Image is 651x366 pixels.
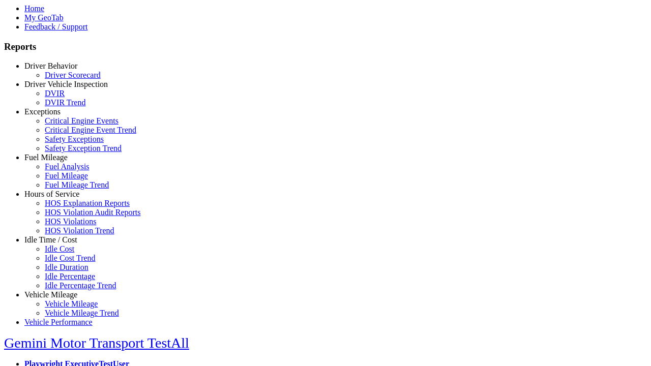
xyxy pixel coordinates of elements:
a: Fuel Mileage [24,153,68,162]
a: Idle Percentage [45,272,95,281]
a: Driver Behavior [24,62,77,70]
a: HOS Violations [45,217,96,226]
a: HOS Violation Audit Reports [45,208,141,217]
a: Fuel Mileage Trend [45,180,109,189]
h3: Reports [4,41,647,52]
a: Fuel Analysis [45,162,90,171]
a: Fuel Mileage [45,171,88,180]
a: Safety Exceptions [45,135,104,143]
a: Safety Exception Trend [45,144,122,152]
a: Gemini Motor Transport TestAll [4,335,189,351]
a: Vehicle Performance [24,318,93,326]
a: Exceptions [24,107,61,116]
a: My GeoTab [24,13,64,22]
a: DVIR [45,89,65,98]
a: HOS Violation Trend [45,226,114,235]
a: DVIR Trend [45,98,85,107]
a: Hours of Service [24,190,79,198]
a: Vehicle Mileage [45,299,98,308]
a: HOS Explanation Reports [45,199,130,207]
a: Idle Time / Cost [24,235,77,244]
a: Feedback / Support [24,22,87,31]
a: Vehicle Mileage [24,290,77,299]
a: Idle Duration [45,263,88,271]
a: Critical Engine Event Trend [45,126,136,134]
a: Idle Cost [45,245,74,253]
a: Critical Engine Events [45,116,119,125]
a: Driver Vehicle Inspection [24,80,108,88]
a: Idle Percentage Trend [45,281,116,290]
a: Home [24,4,44,13]
a: Vehicle Mileage Trend [45,309,119,317]
a: Driver Scorecard [45,71,101,79]
a: Idle Cost Trend [45,254,96,262]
